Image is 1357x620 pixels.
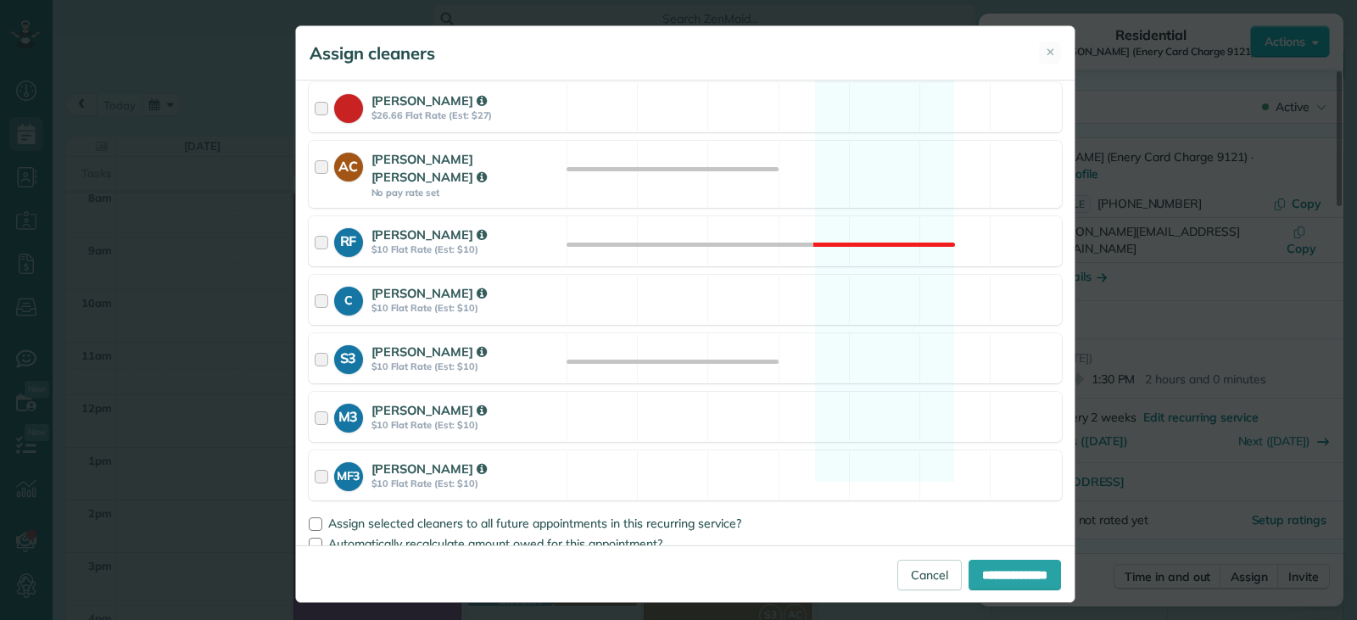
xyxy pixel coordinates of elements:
strong: C [334,287,363,310]
strong: $10 Flat Rate (Est: $10) [371,478,561,489]
strong: S3 [334,345,363,369]
h5: Assign cleaners [310,42,435,65]
strong: [PERSON_NAME] [371,285,487,301]
span: Automatically recalculate amount owed for this appointment? [328,536,662,551]
strong: M3 [334,404,363,427]
strong: MF3 [334,462,363,485]
strong: $10 Flat Rate (Est: $10) [371,419,561,431]
strong: $10 Flat Rate (Est: $10) [371,360,561,372]
strong: [PERSON_NAME] [371,402,487,418]
strong: RF [334,228,363,252]
strong: No pay rate set [371,187,561,198]
strong: [PERSON_NAME] [371,226,487,243]
strong: $10 Flat Rate (Est: $10) [371,243,561,255]
span: Assign selected cleaners to all future appointments in this recurring service? [328,516,741,531]
strong: [PERSON_NAME] [371,92,487,109]
span: ✕ [1046,44,1055,60]
strong: [PERSON_NAME] [371,344,487,360]
strong: [PERSON_NAME] [371,461,487,477]
strong: AC [334,153,363,176]
a: Cancel [897,560,962,590]
strong: $10 Flat Rate (Est: $10) [371,302,561,314]
strong: $26.66 Flat Rate (Est: $27) [371,109,561,121]
strong: [PERSON_NAME] [PERSON_NAME] [371,151,487,185]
